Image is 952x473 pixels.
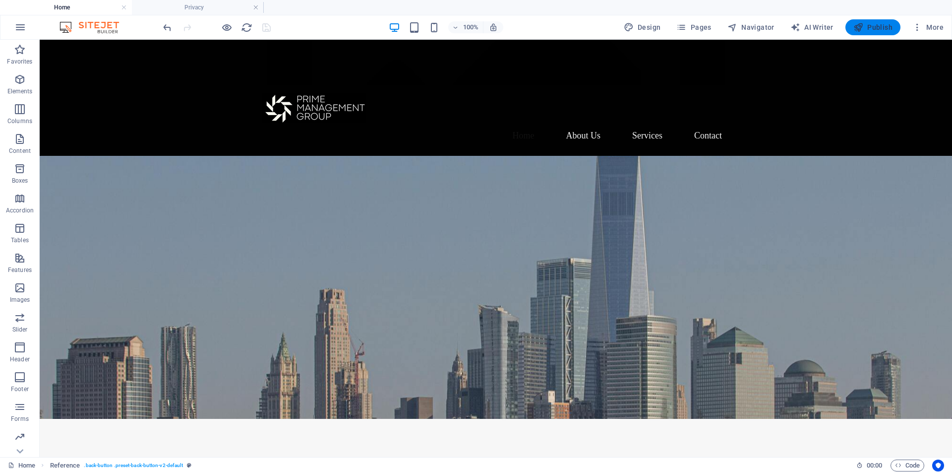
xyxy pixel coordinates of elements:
button: Code [891,460,924,472]
h4: Privacy [132,2,264,13]
span: AI Writer [790,22,833,32]
button: 100% [448,21,483,33]
h6: 100% [463,21,479,33]
p: Elements [7,87,33,95]
span: Click to select. Double-click to edit [50,460,80,472]
span: . back-button .preset-back-button-v2-default [84,460,183,472]
button: Navigator [723,19,778,35]
p: Images [10,296,30,304]
button: Usercentrics [932,460,944,472]
span: 00 00 [867,460,882,472]
p: Marketing [6,445,33,453]
p: Tables [11,236,29,244]
p: Forms [11,415,29,423]
button: AI Writer [786,19,837,35]
nav: breadcrumb [50,460,192,472]
button: More [908,19,948,35]
i: Undo: Change options (Ctrl+Z) [162,22,173,33]
span: Pages [676,22,711,32]
span: Navigator [727,22,774,32]
button: undo [161,21,173,33]
a: Click to cancel selection. Double-click to open Pages [8,460,35,472]
span: : [874,462,875,469]
img: Editor Logo [57,21,131,33]
p: Favorites [7,58,32,66]
span: Publish [853,22,892,32]
p: Footer [11,385,29,393]
button: Publish [845,19,900,35]
p: Header [10,355,30,363]
button: Pages [672,19,715,35]
button: Design [620,19,665,35]
p: Content [9,147,31,155]
p: Boxes [12,177,28,185]
i: On resize automatically adjust zoom level to fit chosen device. [489,23,498,32]
p: Accordion [6,206,34,214]
div: Design (Ctrl+Alt+Y) [620,19,665,35]
button: reload [240,21,252,33]
span: Design [624,22,661,32]
p: Slider [12,326,28,334]
p: Features [8,266,32,274]
span: More [912,22,944,32]
h6: Session time [856,460,883,472]
span: Code [895,460,920,472]
p: Columns [7,117,32,125]
i: This element is a customizable preset [187,463,191,468]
